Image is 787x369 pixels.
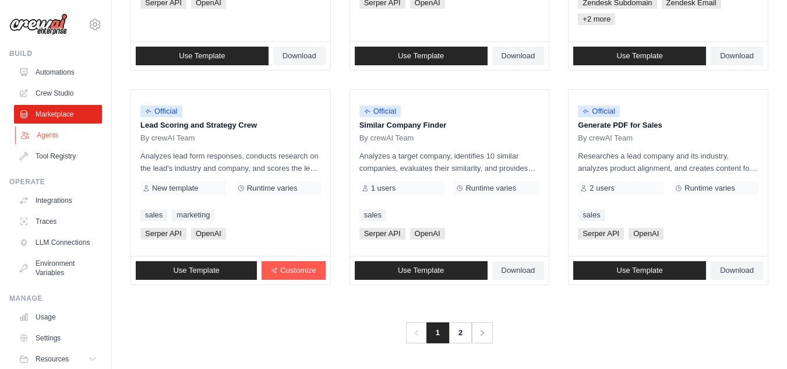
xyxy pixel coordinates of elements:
p: Analyzes lead form responses, conducts research on the lead's industry and company, and scores th... [140,150,321,174]
a: sales [578,209,605,221]
span: Runtime varies [465,184,516,193]
span: Use Template [173,266,219,275]
p: Researches a lead company and its industry, analyzes product alignment, and creates content for a... [578,150,758,174]
span: Customize [280,266,316,275]
a: Download [273,47,326,65]
div: Manage [9,294,102,303]
p: Analyzes a target company, identifies 10 similar companies, evaluates their similarity, and provi... [359,150,540,174]
a: Settings [14,329,102,347]
a: sales [140,209,167,221]
span: Resources [36,354,69,364]
nav: Pagination [406,322,493,343]
span: Official [140,106,182,117]
span: By crewAI Team [140,133,195,143]
span: By crewAI Team [578,133,633,143]
a: Crew Studio [14,84,102,103]
a: Use Template [573,261,706,280]
span: OpenAI [191,228,226,240]
p: Generate PDF for Sales [578,120,758,131]
span: 1 [426,322,449,343]
span: Use Template [398,266,444,275]
a: Download [711,261,763,280]
img: Logo [9,13,68,36]
a: Traces [14,212,102,231]
a: Download [492,261,545,280]
a: Environment Variables [14,254,102,282]
span: 2 users [590,184,615,193]
a: Tool Registry [14,147,102,166]
span: OpenAI [410,228,445,240]
span: Download [502,51,535,61]
div: Operate [9,177,102,187]
span: Serper API [578,228,624,240]
span: Download [283,51,316,61]
span: Use Template [179,51,225,61]
button: Resources [14,350,102,368]
span: Serper API [359,228,405,240]
span: By crewAI Team [359,133,414,143]
span: OpenAI [629,228,664,240]
a: sales [359,209,386,221]
a: 2 [449,322,472,343]
span: Official [578,106,620,117]
span: New template [152,184,198,193]
a: Use Template [355,47,488,65]
a: LLM Connections [14,233,102,252]
span: 1 users [371,184,396,193]
a: Download [492,47,545,65]
a: Integrations [14,191,102,210]
a: marketing [172,209,214,221]
div: Build [9,49,102,58]
span: Use Template [617,51,663,61]
span: Runtime varies [684,184,735,193]
p: Similar Company Finder [359,120,540,131]
span: Use Template [398,51,444,61]
span: Runtime varies [247,184,298,193]
a: Customize [262,261,325,280]
span: Download [720,266,754,275]
a: Use Template [136,47,269,65]
a: Use Template [355,261,488,280]
a: Use Template [136,261,257,280]
span: Download [720,51,754,61]
a: Download [711,47,763,65]
span: Use Template [617,266,663,275]
a: Agents [15,126,103,145]
a: Marketplace [14,105,102,124]
p: Lead Scoring and Strategy Crew [140,120,321,131]
span: +2 more [578,13,615,25]
span: Serper API [140,228,186,240]
a: Automations [14,63,102,82]
span: Download [502,266,535,275]
a: Use Template [573,47,706,65]
span: Official [359,106,401,117]
a: Usage [14,308,102,326]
